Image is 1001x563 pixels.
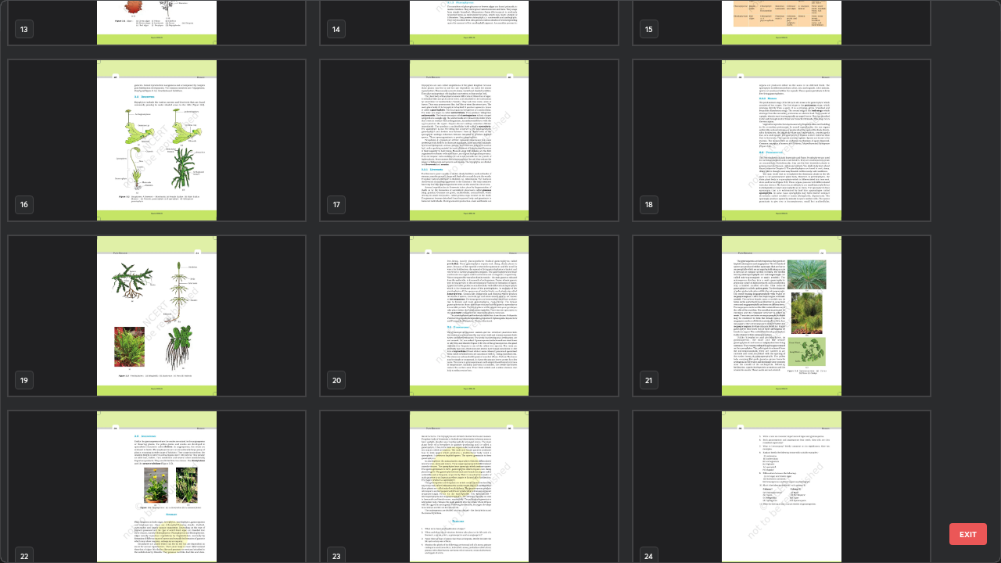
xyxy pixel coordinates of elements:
img: 1756957814L2JBUT.pdf [321,236,617,396]
button: EXIT [949,523,987,545]
img: 1756957814L2JBUT.pdf [321,60,617,221]
img: 1756957814L2JBUT.pdf [633,60,930,221]
img: 1756957814L2JBUT.pdf [9,236,305,396]
img: 1756957814L2JBUT.pdf [9,60,305,221]
div: grid [1,1,973,562]
img: 1756957814L2JBUT.pdf [633,236,930,396]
